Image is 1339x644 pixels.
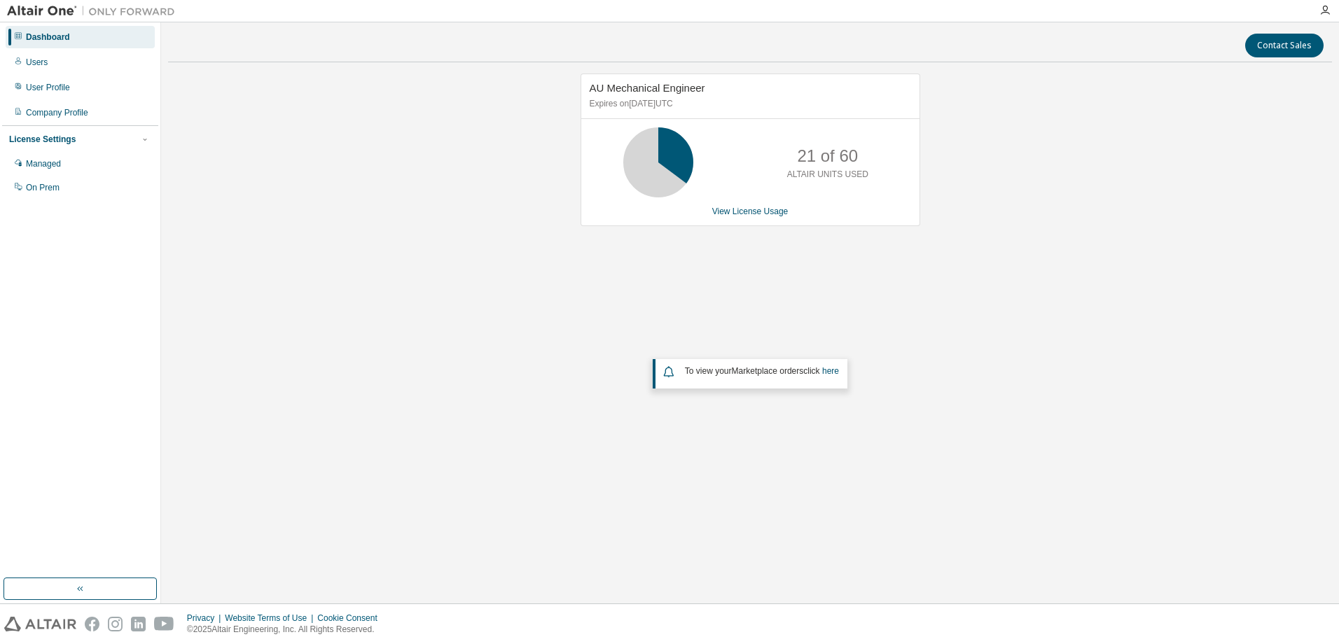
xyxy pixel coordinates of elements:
div: Cookie Consent [317,612,385,624]
img: facebook.svg [85,617,99,631]
div: Company Profile [26,107,88,118]
p: © 2025 Altair Engineering, Inc. All Rights Reserved. [187,624,386,636]
img: linkedin.svg [131,617,146,631]
img: Altair One [7,4,182,18]
em: Marketplace orders [732,366,804,376]
p: Expires on [DATE] UTC [590,98,908,110]
div: User Profile [26,82,70,93]
div: License Settings [9,134,76,145]
img: instagram.svg [108,617,123,631]
div: On Prem [26,182,60,193]
div: Privacy [187,612,225,624]
img: altair_logo.svg [4,617,76,631]
p: ALTAIR UNITS USED [787,169,868,181]
button: Contact Sales [1245,34,1324,57]
p: 21 of 60 [797,144,858,168]
span: AU Mechanical Engineer [590,82,705,94]
a: here [822,366,839,376]
span: To view your click [685,366,839,376]
div: Managed [26,158,61,169]
div: Website Terms of Use [225,612,317,624]
div: Users [26,57,48,68]
img: youtube.svg [154,617,174,631]
a: View License Usage [712,206,789,216]
div: Dashboard [26,31,70,43]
